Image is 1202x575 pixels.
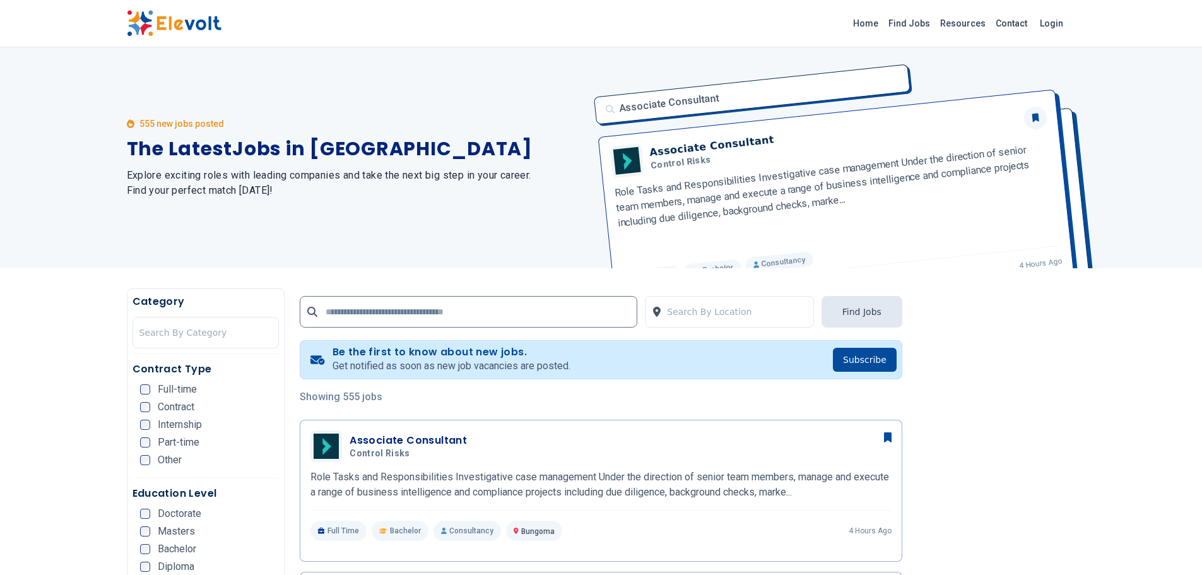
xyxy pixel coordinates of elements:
span: Part-time [158,437,199,448]
input: Other [140,455,150,465]
h1: The Latest Jobs in [GEOGRAPHIC_DATA] [127,138,586,160]
h3: Associate Consultant [350,433,467,448]
h2: Explore exciting roles with leading companies and take the next big step in your career. Find you... [127,168,586,198]
span: Masters [158,526,195,536]
a: Resources [935,13,991,33]
a: Login [1032,11,1071,36]
input: Contract [140,402,150,412]
h5: Contract Type [133,362,280,377]
p: Consultancy [433,521,501,541]
span: Internship [158,420,202,430]
span: Full-time [158,384,197,394]
a: Home [848,13,883,33]
a: Find Jobs [883,13,935,33]
span: Diploma [158,562,194,572]
a: Contact [991,13,1032,33]
span: Contract [158,402,194,412]
p: Role Tasks and Responsibilities Investigative case management Under the direction of senior team ... [310,470,892,500]
input: Internship [140,420,150,430]
span: Bungoma [521,527,555,536]
h5: Category [133,294,280,309]
input: Doctorate [140,509,150,519]
p: Get notified as soon as new job vacancies are posted. [333,359,570,374]
input: Full-time [140,384,150,394]
button: Subscribe [833,348,897,372]
input: Masters [140,526,150,536]
p: 555 new jobs posted [139,117,224,130]
input: Part-time [140,437,150,448]
a: Control RisksAssociate ConsultantControl RisksRole Tasks and Responsibilities Investigative case ... [310,430,892,541]
span: Doctorate [158,509,201,519]
p: Showing 555 jobs [300,389,902,405]
span: Bachelor [158,544,196,554]
span: Control Risks [350,448,410,459]
button: Find Jobs [822,296,902,328]
h5: Education Level [133,486,280,501]
p: Full Time [310,521,367,541]
input: Bachelor [140,544,150,554]
span: Bachelor [390,526,421,536]
input: Diploma [140,562,150,572]
p: 4 hours ago [849,526,892,536]
img: Control Risks [314,434,339,459]
span: Other [158,455,182,465]
img: Elevolt [127,10,221,37]
h4: Be the first to know about new jobs. [333,346,570,359]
